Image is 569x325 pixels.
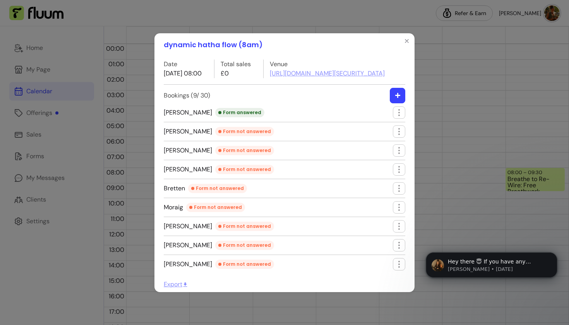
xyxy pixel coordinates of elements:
span: [PERSON_NAME] [164,146,274,155]
div: 1Launch your first offer [14,118,141,130]
span: [PERSON_NAME] [164,127,274,136]
div: Form not answered [215,241,274,250]
div: Form answered [215,108,264,117]
span: [PERSON_NAME] [164,165,274,174]
span: [PERSON_NAME] [164,241,274,250]
label: Bookings ( 9 / 30 ) [164,91,210,100]
span: [PERSON_NAME] [164,108,264,117]
div: Form not answered [215,222,274,231]
div: Form not answered [215,146,274,155]
button: Close [401,35,413,47]
div: Form not answered [188,184,247,193]
div: Form not answered [215,127,274,136]
div: Form not answered [215,260,274,269]
h1: Tasks [66,3,91,17]
label: Total sales [221,60,251,69]
span: Messages [64,261,91,266]
span: Tasks [121,261,137,266]
span: Bretten [164,184,247,193]
button: Mark as completed [30,174,89,182]
div: [PERSON_NAME] from Fluum [47,69,123,77]
div: Form not answered [215,165,274,174]
div: Launch your first offer [30,121,131,128]
div: Form not answered [186,203,245,212]
h1: dynamic hatha flow (8am) [164,39,263,50]
button: Tasks [103,241,155,272]
div: Add a discovery call link [30,203,131,211]
div: 2Add a discovery call link [14,200,141,213]
label: Date [164,60,202,69]
p: [DATE] 08:00 [164,69,202,78]
div: 3Update your social media bios [14,230,141,242]
span: Export [164,280,188,288]
span: Moraig [164,203,245,212]
div: Profile image for Roberta [32,67,44,79]
p: £0 [221,69,251,78]
span: Home [18,261,34,266]
div: Close [136,3,150,17]
span: [PERSON_NAME] [164,260,274,269]
p: 9 steps [8,88,27,96]
iframe: Intercom notifications message [414,236,569,321]
div: Navigate to the ‘Offerings’ section and create one paid service clients can book [DATE]. [30,133,135,158]
div: Earn your first dollar 💵 [11,30,144,44]
span: [PERSON_NAME] [164,222,274,231]
div: Your first client could be booking you [DATE] if you act now. [11,44,144,62]
button: Messages [51,241,103,272]
p: About 9 minutes [102,88,147,96]
div: Update your social media bios [30,233,131,240]
label: Venue [270,60,385,69]
a: [URL][DOMAIN_NAME][SECURITY_DATA] [270,69,385,78]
